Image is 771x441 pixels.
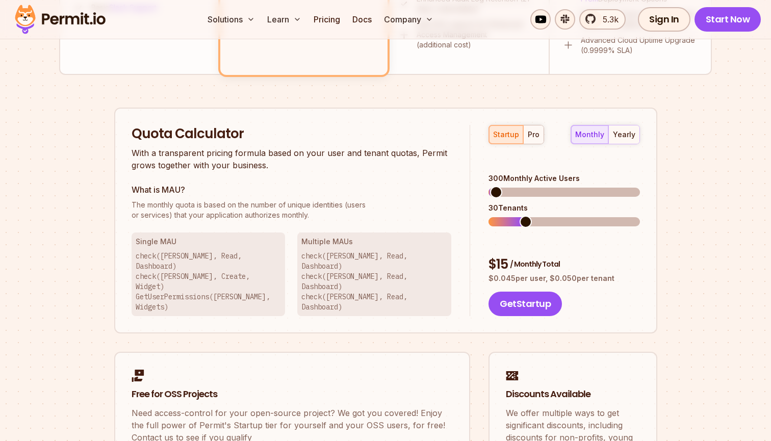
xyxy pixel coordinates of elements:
[132,200,452,220] p: or services) that your application authorizes monthly.
[132,147,452,171] p: With a transparent pricing formula based on your user and tenant quotas, Permit grows together wi...
[203,9,259,30] button: Solutions
[132,184,452,196] h3: What is MAU?
[263,9,305,30] button: Learn
[489,203,639,213] div: 30 Tenants
[10,2,110,37] img: Permit logo
[489,173,639,184] div: 300 Monthly Active Users
[132,125,452,143] h2: Quota Calculator
[510,259,560,269] span: / Monthly Total
[613,129,635,140] div: yearly
[579,9,626,30] a: 5.3k
[136,251,281,312] p: check([PERSON_NAME], Read, Dashboard) check([PERSON_NAME], Create, Widget) GetUserPermissions([PE...
[506,388,640,401] h2: Discounts Available
[489,292,562,316] button: GetStartup
[380,9,438,30] button: Company
[348,9,376,30] a: Docs
[301,237,447,247] h3: Multiple MAUs
[638,7,690,32] a: Sign In
[581,35,699,56] p: Advanced Cloud Uptime Upgrade (0.9999% SLA)
[132,388,453,401] h2: Free for OSS Projects
[528,129,539,140] div: pro
[489,255,639,274] div: $ 15
[310,9,344,30] a: Pricing
[301,251,447,312] p: check([PERSON_NAME], Read, Dashboard) check([PERSON_NAME], Read, Dashboard) check([PERSON_NAME], ...
[597,13,619,25] span: 5.3k
[489,273,639,283] p: $ 0.045 per user, $ 0.050 per tenant
[695,7,761,32] a: Start Now
[136,237,281,247] h3: Single MAU
[132,200,452,210] span: The monthly quota is based on the number of unique identities (users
